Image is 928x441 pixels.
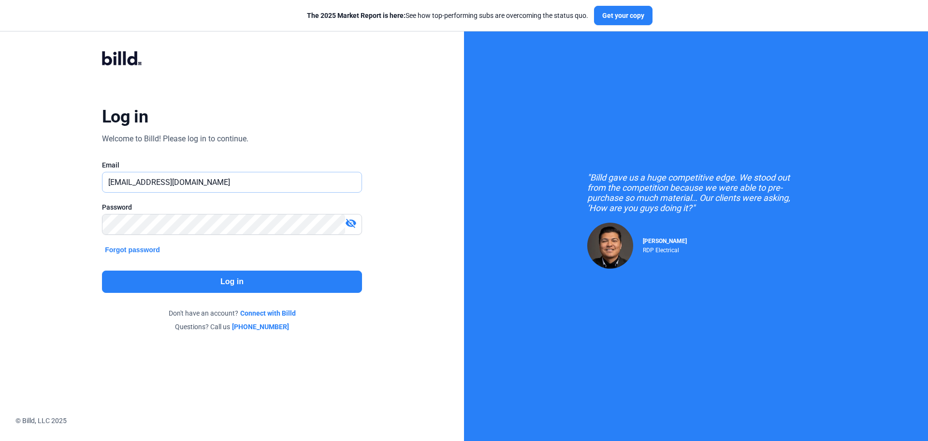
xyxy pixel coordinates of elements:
[643,238,687,244] span: [PERSON_NAME]
[102,244,163,255] button: Forgot password
[587,172,805,213] div: "Billd gave us a huge competitive edge. We stood out from the competition because we were able to...
[594,6,652,25] button: Get your copy
[307,12,406,19] span: The 2025 Market Report is here:
[102,133,248,145] div: Welcome to Billd! Please log in to continue.
[240,308,296,318] a: Connect with Billd
[345,217,357,229] mat-icon: visibility_off
[102,271,362,293] button: Log in
[643,244,687,254] div: RDP Electrical
[102,160,362,170] div: Email
[307,11,588,20] div: See how top-performing subs are overcoming the status quo.
[102,202,362,212] div: Password
[102,106,148,127] div: Log in
[102,322,362,332] div: Questions? Call us
[232,322,289,332] a: [PHONE_NUMBER]
[587,223,633,269] img: Raul Pacheco
[102,308,362,318] div: Don't have an account?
